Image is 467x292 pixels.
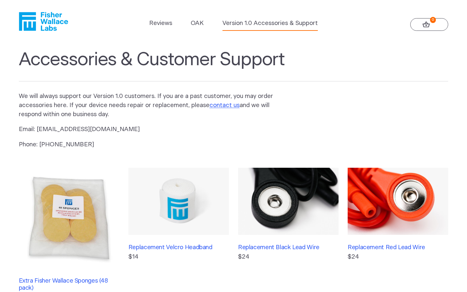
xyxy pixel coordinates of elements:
[191,19,204,28] a: OAK
[410,18,449,31] a: 0
[348,252,448,262] p: $24
[222,19,318,28] a: Version 1.0 Accessories & Support
[128,168,229,235] img: Replacement Velcro Headband
[19,125,283,134] p: Email: [EMAIL_ADDRESS][DOMAIN_NAME]
[19,49,449,81] h1: Accessories & Customer Support
[128,252,229,262] p: $14
[19,92,283,119] p: We will always support our Version 1.0 customers. If you are a past customer, you may order acces...
[19,277,119,292] h3: Extra Fisher Wallace Sponges (48 pack)
[348,168,448,235] img: Replacement Red Lead Wire
[238,168,339,235] img: Replacement Black Lead Wire
[19,168,119,268] img: Extra Fisher Wallace Sponges (48 pack)
[19,12,68,31] a: Fisher Wallace
[348,244,448,251] h3: Replacement Red Lead Wire
[210,102,240,108] a: contact us
[430,17,436,23] strong: 0
[19,140,283,149] p: Phone: [PHONE_NUMBER]
[238,244,339,251] h3: Replacement Black Lead Wire
[128,244,229,251] h3: Replacement Velcro Headband
[149,19,172,28] a: Reviews
[238,252,339,262] p: $24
